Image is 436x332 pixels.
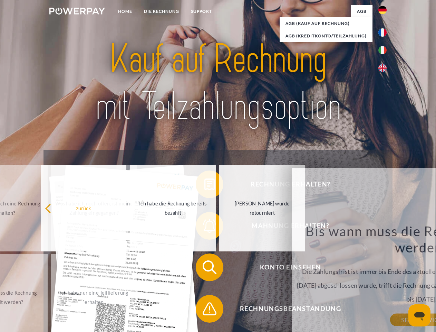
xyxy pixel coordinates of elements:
[134,199,212,218] div: Ich habe die Rechnung bereits bezahlt
[112,5,138,18] a: Home
[201,300,218,317] img: qb_warning.svg
[66,33,370,132] img: title-powerpay_de.svg
[45,203,123,213] div: zurück
[378,64,387,72] img: en
[223,199,301,218] div: [PERSON_NAME] wurde retourniert
[49,8,105,15] img: logo-powerpay-white.svg
[138,5,185,18] a: DIE RECHNUNG
[185,5,218,18] a: SUPPORT
[378,46,387,54] img: it
[378,6,387,14] img: de
[196,295,375,323] button: Rechnungsbeanstandung
[280,30,372,42] a: AGB (Kreditkonto/Teilzahlung)
[196,253,375,281] button: Konto einsehen
[280,17,372,30] a: AGB (Kauf auf Rechnung)
[201,259,218,276] img: qb_search.svg
[351,5,372,18] a: agb
[378,28,387,37] img: fr
[408,304,430,326] iframe: Schaltfläche zum Öffnen des Messaging-Fensters
[55,288,133,307] div: Ich habe nur eine Teillieferung erhalten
